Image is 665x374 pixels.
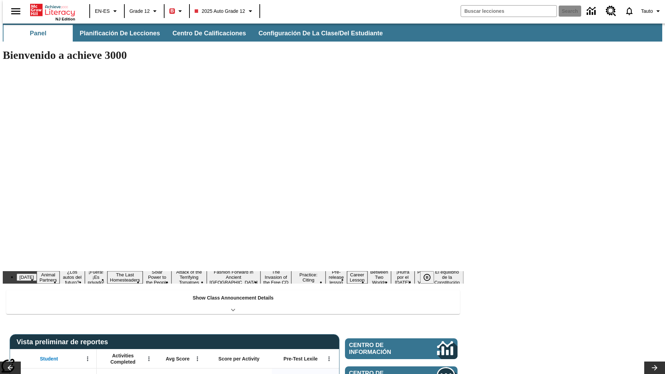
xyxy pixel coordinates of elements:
h1: Bienvenido a achieve 3000 [3,49,463,62]
button: Grado: Grade 12, Elige un grado [127,5,162,17]
span: NJ Edition [55,17,75,21]
span: Vista preliminar de reportes [17,338,112,346]
button: Pausar [420,271,434,284]
button: Panel [3,25,73,42]
button: Language: EN-ES, Selecciona un idioma [92,5,122,17]
span: Activities Completed [100,353,146,365]
button: Slide 3 ¿Los autos del futuro? [60,268,85,286]
div: Portada [30,2,75,21]
button: Slide 13 Between Two Worlds [367,268,391,286]
button: Slide 16 El equilibrio de la Constitución [431,268,463,286]
button: Slide 5 The Last Homesteaders [107,271,143,284]
span: Avg Score [166,356,189,362]
button: Slide 11 Pre-release lesson [326,268,347,286]
button: Configuración de la clase/del estudiante [253,25,388,42]
div: Subbarra de navegación [3,25,389,42]
button: Slide 14 ¡Hurra por el Día de la Constitución! [391,268,415,286]
span: Pre-Test Lexile [284,356,318,362]
button: Planificación de lecciones [74,25,166,42]
div: Pausar [420,271,441,284]
button: Abrir menú [192,354,203,364]
button: Class: 2025 Auto Grade 12, Selecciona una clase [192,5,257,17]
span: EN-ES [95,8,110,15]
span: Score per Activity [219,356,260,362]
a: Notificaciones [620,2,638,20]
a: Centro de información [345,338,458,359]
button: Slide 6 Solar Power to the People [143,268,171,286]
button: Slide 4 ¡Fuera! ¡Es privado! [85,268,107,286]
button: Slide 2 Animal Partners [37,271,60,284]
input: search field [461,6,557,17]
button: Slide 7 Attack of the Terrifying Tomatoes [171,268,206,286]
span: Student [40,356,58,362]
button: Abrir menú [144,354,154,364]
button: Abrir el menú lateral [6,1,26,21]
button: Centro de calificaciones [167,25,251,42]
p: Show Class Announcement Details [193,294,274,302]
span: Configuración de la clase/del estudiante [258,29,383,37]
a: Portada [30,3,75,17]
button: Slide 8 Fashion Forward in Ancient Rome [207,268,260,286]
div: Subbarra de navegación [3,24,662,42]
button: Slide 1 Día del Trabajo [17,274,37,281]
span: 2025 Auto Grade 12 [195,8,245,15]
button: Boost El color de la clase es rojo. Cambiar el color de la clase. [167,5,187,17]
div: Show Class Announcement Details [6,290,460,314]
span: Centro de información [349,342,414,356]
span: Tauto [641,8,653,15]
button: Carrusel de lecciones, seguir [644,362,665,374]
button: Abrir menú [82,354,93,364]
button: Perfil/Configuración [638,5,665,17]
span: Planificación de lecciones [80,29,160,37]
span: Grade 12 [130,8,150,15]
button: Slide 15 Point of View [415,268,431,286]
button: Abrir menú [324,354,334,364]
button: Slide 9 The Invasion of the Free CD [260,268,291,286]
button: Slide 12 Career Lesson [347,271,367,284]
button: Slide 10 Mixed Practice: Citing Evidence [291,266,326,289]
a: Centro de recursos, Se abrirá en una pestaña nueva. [602,2,620,20]
span: Panel [30,29,46,37]
span: Centro de calificaciones [172,29,246,37]
a: Centro de información [583,2,602,21]
span: B [170,7,174,15]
